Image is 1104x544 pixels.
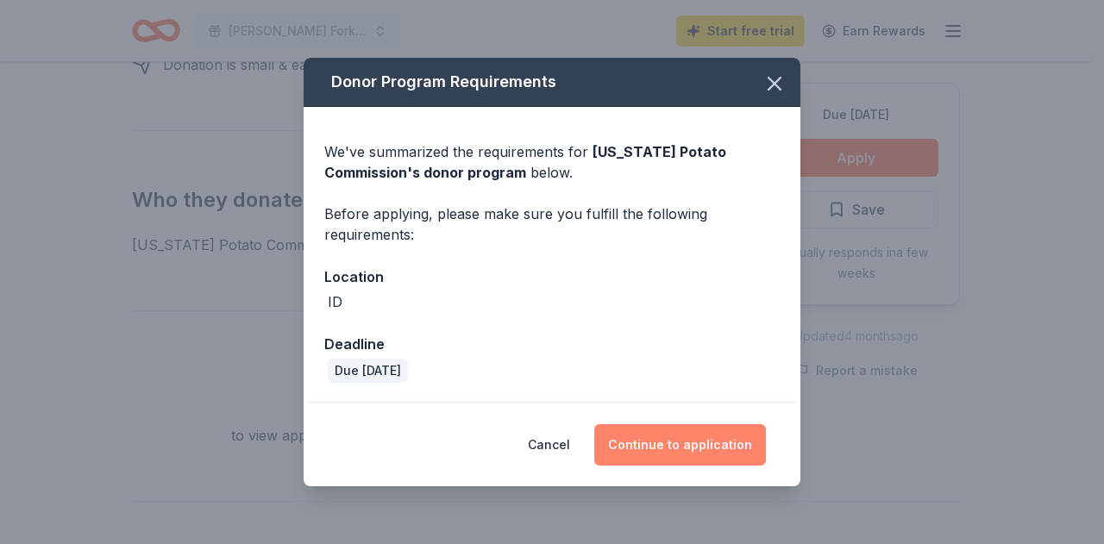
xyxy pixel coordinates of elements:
[324,333,780,355] div: Deadline
[304,58,800,107] div: Donor Program Requirements
[528,424,570,466] button: Cancel
[328,291,342,312] div: ID
[324,203,780,245] div: Before applying, please make sure you fulfill the following requirements:
[594,424,766,466] button: Continue to application
[328,359,408,383] div: Due [DATE]
[324,266,780,288] div: Location
[324,141,780,183] div: We've summarized the requirements for below.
